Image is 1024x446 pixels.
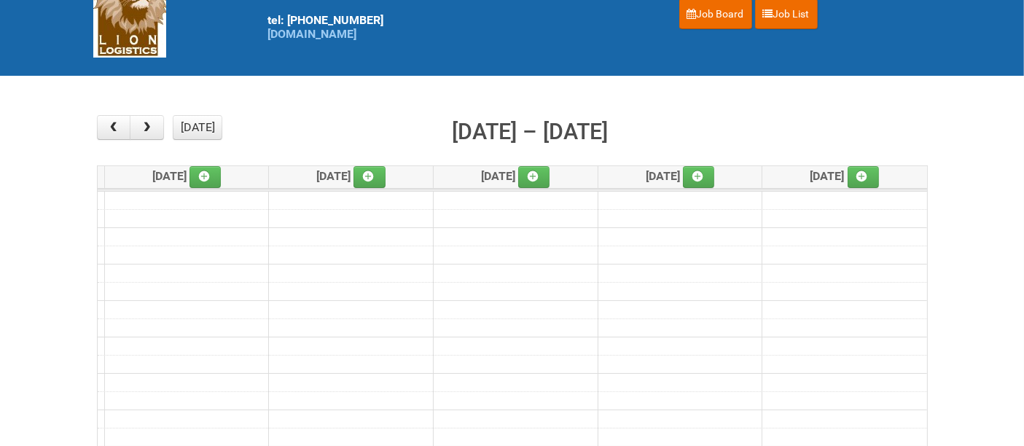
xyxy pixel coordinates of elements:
span: [DATE] [316,169,386,183]
h2: [DATE] – [DATE] [452,115,608,149]
span: [DATE] [810,169,880,183]
a: Add an event [353,166,386,188]
span: [DATE] [481,169,550,183]
span: [DATE] [152,169,222,183]
button: [DATE] [173,115,222,140]
a: Add an event [683,166,715,188]
a: Add an event [518,166,550,188]
span: [DATE] [646,169,715,183]
a: Add an event [848,166,880,188]
a: [DOMAIN_NAME] [268,27,357,41]
a: Add an event [189,166,222,188]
